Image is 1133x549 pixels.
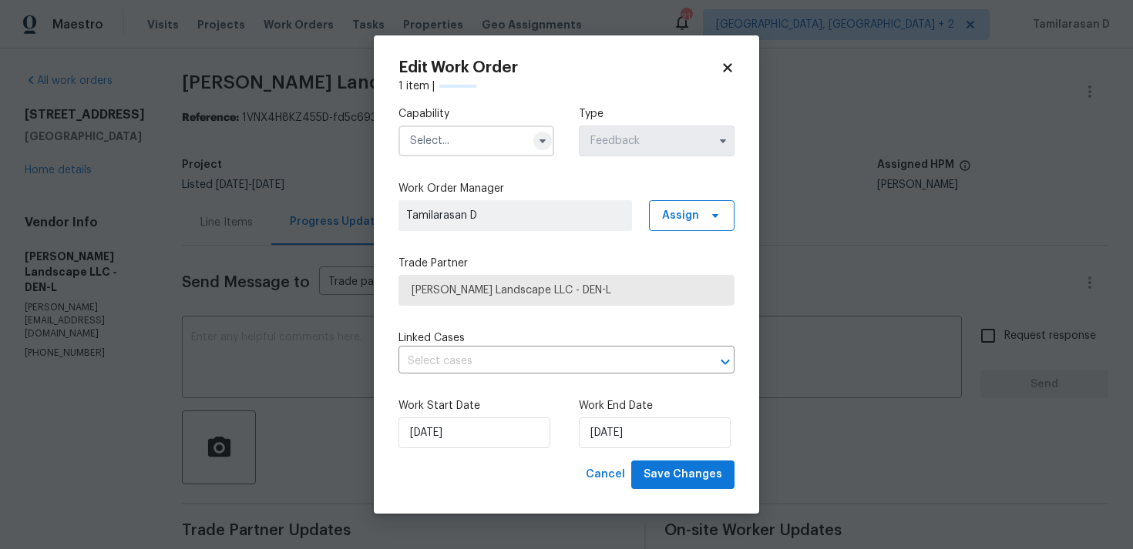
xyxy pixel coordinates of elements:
input: Select cases [398,350,691,373]
span: Save Changes [644,465,722,484]
button: Cancel [580,460,631,489]
input: M/D/YYYY [579,417,731,448]
input: M/D/YYYY [398,417,550,448]
span: Tamilarasan D [406,208,624,223]
h2: Edit Work Order [398,60,721,75]
span: Assign [662,208,699,223]
label: Work End Date [579,398,735,413]
span: [PERSON_NAME] Landscape LLC - DEN-L [412,283,721,298]
input: Select... [579,126,735,156]
button: Show options [714,132,732,150]
label: Trade Partner [398,256,735,271]
span: Linked Cases [398,330,465,346]
label: Capability [398,106,554,122]
label: Work Order Manager [398,181,735,196]
div: 1 item | [398,79,735,94]
label: Type [579,106,735,122]
button: Save Changes [631,460,735,489]
label: Work Start Date [398,398,554,413]
input: Select... [398,126,554,156]
button: Show options [533,132,552,150]
button: Open [714,351,736,373]
span: Cancel [586,465,625,484]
